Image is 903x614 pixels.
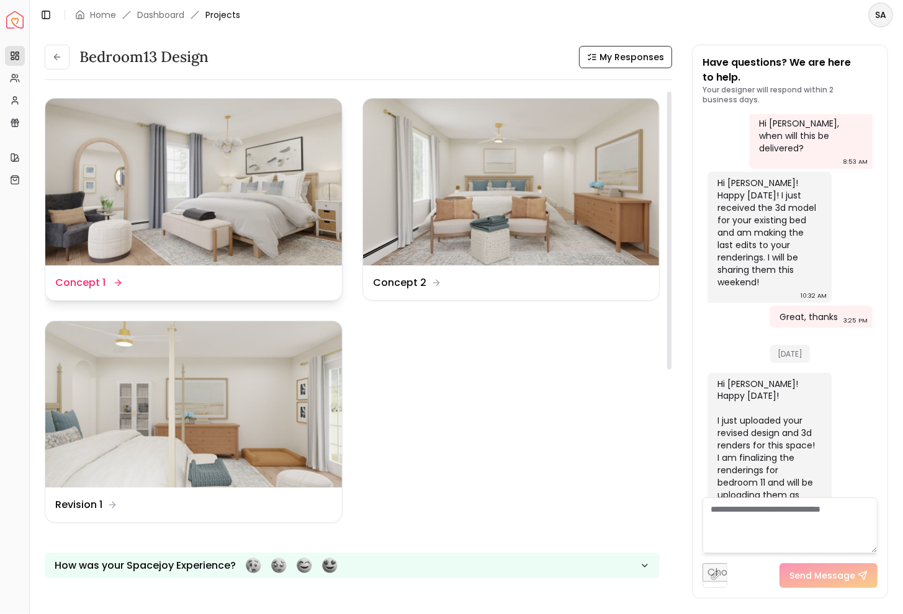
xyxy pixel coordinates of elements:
button: SA [868,2,893,27]
dd: Revision 1 [55,497,102,512]
div: 3:25 PM [843,314,868,327]
span: SA [869,4,892,26]
div: Hi [PERSON_NAME], when will this be delivered? [759,117,860,154]
div: Great, thanks [779,311,838,323]
span: My Responses [600,51,664,63]
div: Hi [PERSON_NAME]! Happy [DATE]! I just received the 3d model for your existing bed and am making ... [717,177,819,288]
img: Spacejoy Logo [6,11,24,29]
span: Projects [205,9,240,21]
img: Concept 1 [45,99,342,265]
a: Dashboard [137,9,184,21]
a: Concept 2Concept 2 [362,98,660,301]
div: 10:32 AM [801,290,827,302]
a: Spacejoy [6,11,24,29]
nav: breadcrumb [75,9,240,21]
a: Home [90,9,116,21]
img: Concept 2 [363,99,660,265]
button: My Responses [579,46,672,68]
span: [DATE] [770,345,810,363]
dd: Concept 1 [55,275,106,290]
button: How was your Spacejoy Experience?Feeling terribleFeeling badFeeling goodFeeling awesome [45,553,660,578]
a: Concept 1Concept 1 [45,98,343,301]
p: Have questions? We are here to help. [703,55,878,85]
p: How was your Spacejoy Experience? [55,558,236,573]
p: Your designer will respond within 2 business days. [703,85,878,105]
a: Revision 1Revision 1 [45,321,343,523]
h3: Bedroom13 Design [79,47,209,67]
div: Hi [PERSON_NAME]! Happy [DATE]! I just uploaded your revised design and 3d renders for this space... [717,378,819,551]
div: 8:53 AM [843,156,868,168]
dd: Concept 2 [373,275,426,290]
img: Revision 1 [45,321,342,488]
